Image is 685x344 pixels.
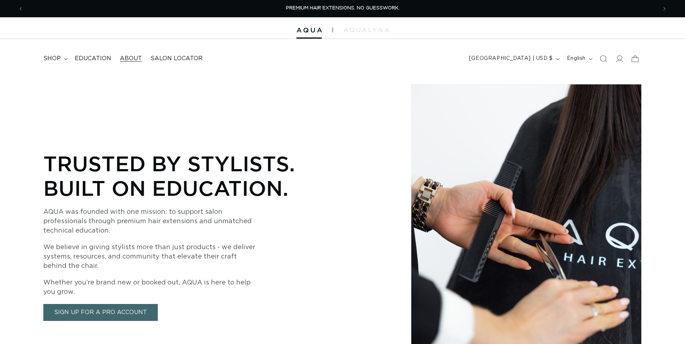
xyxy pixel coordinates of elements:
span: English [567,55,586,62]
a: Education [70,50,116,67]
span: shop [43,55,61,62]
img: aqualyna.com [344,28,389,32]
a: Sign Up for a Pro Account [43,304,158,321]
a: About [116,50,146,67]
button: Next announcement [656,2,672,16]
span: Salon Locator [151,55,203,62]
span: [GEOGRAPHIC_DATA] | USD $ [469,55,553,62]
summary: Search [595,51,611,67]
p: We believe in giving stylists more than just products - we deliver systems, resources, and commun... [43,243,260,271]
button: [GEOGRAPHIC_DATA] | USD $ [465,52,563,66]
button: English [563,52,595,66]
span: Education [75,55,111,62]
p: Whether you’re brand new or booked out, AQUA is here to help you grow. [43,278,260,297]
summary: shop [39,50,70,67]
p: AQUA was founded with one mission: to support salon professionals through premium hair extensions... [43,207,260,235]
span: About [120,55,142,62]
a: Salon Locator [146,50,207,67]
img: Aqua Hair Extensions [296,28,322,33]
span: PREMIUM HAIR EXTENSIONS. NO GUESSWORK. [286,6,399,10]
p: Trusted by Stylists. Built on Education. [43,151,318,200]
button: Previous announcement [13,2,29,16]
